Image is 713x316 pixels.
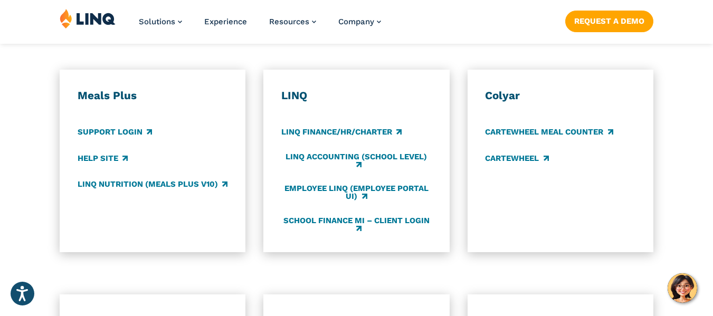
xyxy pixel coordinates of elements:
[78,152,128,164] a: Help Site
[204,17,247,26] a: Experience
[78,89,228,102] h3: Meals Plus
[269,17,316,26] a: Resources
[338,17,381,26] a: Company
[338,17,374,26] span: Company
[485,89,635,102] h3: Colyar
[668,273,697,303] button: Hello, have a question? Let’s chat.
[269,17,309,26] span: Resources
[485,127,613,138] a: CARTEWHEEL Meal Counter
[565,11,653,32] a: Request a Demo
[565,8,653,32] nav: Button Navigation
[281,89,432,102] h3: LINQ
[485,152,548,164] a: CARTEWHEEL
[78,127,152,138] a: Support Login
[281,184,432,202] a: Employee LINQ (Employee Portal UI)
[281,152,432,170] a: LINQ Accounting (school level)
[139,17,175,26] span: Solutions
[281,127,402,138] a: LINQ Finance/HR/Charter
[60,8,116,28] img: LINQ | K‑12 Software
[139,17,182,26] a: Solutions
[281,216,432,233] a: School Finance MI – Client Login
[78,178,227,190] a: LINQ Nutrition (Meals Plus v10)
[139,8,381,43] nav: Primary Navigation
